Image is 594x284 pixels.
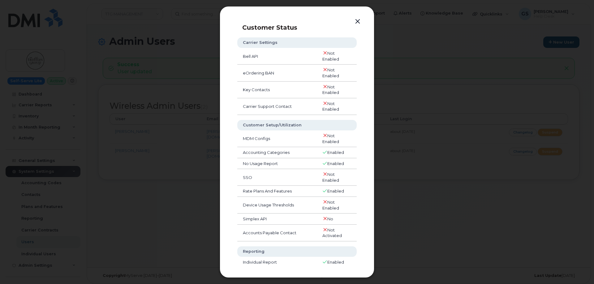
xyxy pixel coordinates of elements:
span: Not Enabled [322,51,339,61]
span: Enabled [327,161,344,166]
td: Individual Report [237,257,317,268]
th: Customer Setup/Utilization [237,120,357,130]
td: Accounts Payable Contact [237,225,317,241]
td: No Usage Report [237,158,317,169]
span: Not Enabled [322,67,339,78]
span: Not Enabled [322,172,339,183]
span: Not Enabled [322,84,339,95]
td: MDM Configs [237,130,317,147]
td: Rate Plans And Features [237,186,317,197]
p: Customer Status [242,24,363,31]
td: Simplex API [237,214,317,225]
span: Enabled [327,150,344,155]
td: Bell API [237,48,317,65]
span: Not Enabled [322,101,339,112]
th: Carrier Settings [237,37,357,48]
td: Device Usage Thresholds [237,197,317,214]
td: eOrdering BAN [237,65,317,81]
td: Carrier Support Contact [237,98,317,115]
span: Enabled [327,260,344,265]
span: Not Activated [322,227,342,238]
td: SSO [237,169,317,186]
span: Not Enabled [322,133,339,144]
td: Key Contacts [237,82,317,98]
span: No [327,216,333,221]
th: Reporting [237,246,357,257]
td: Accounting Categories [237,147,317,158]
span: Enabled [327,189,344,193]
span: Not Enabled [322,200,339,210]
